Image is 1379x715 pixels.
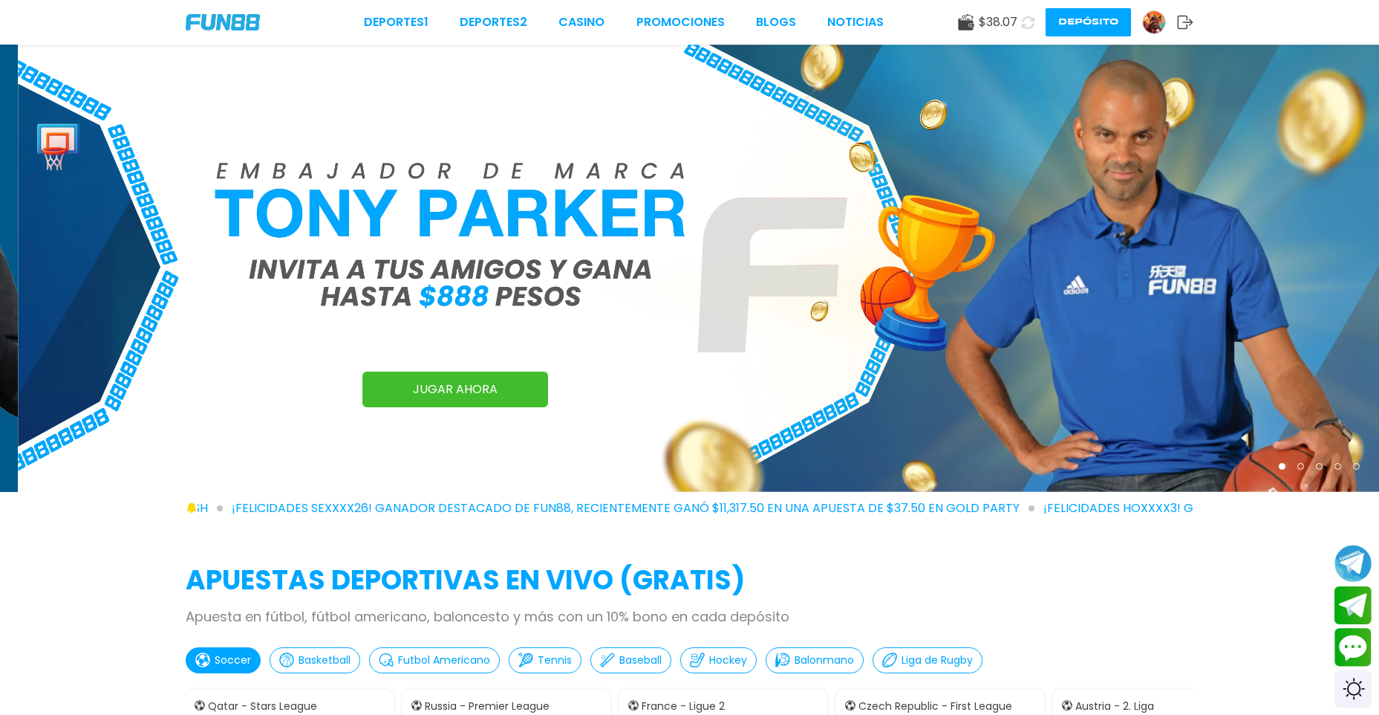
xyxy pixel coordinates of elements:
[642,699,725,714] p: France - Ligue 2
[1334,628,1372,667] button: Contact customer service
[858,699,1012,714] p: Czech Republic - First League
[460,13,527,31] a: Deportes2
[1075,699,1154,714] p: Austria - 2. Liga
[636,13,725,31] a: Promociones
[270,647,360,673] button: Basketball
[756,13,796,31] a: BLOGS
[709,653,747,668] p: Hockey
[558,13,604,31] a: CASINO
[1334,586,1372,625] button: Join telegram
[1334,544,1372,583] button: Join telegram channel
[509,647,581,673] button: Tennis
[364,13,428,31] a: Deportes1
[215,653,251,668] p: Soccer
[538,653,572,668] p: Tennis
[827,13,884,31] a: NOTICIAS
[1046,8,1131,36] button: Depósito
[299,653,351,668] p: Basketball
[1143,11,1165,33] img: Avatar
[680,647,757,673] button: Hockey
[186,14,260,30] img: Company Logo
[795,653,854,668] p: Balonmano
[766,647,864,673] button: Balonmano
[979,13,1017,31] span: $ 38.07
[1334,670,1372,708] div: Switch theme
[186,647,261,673] button: Soccer
[590,647,671,673] button: Baseball
[902,653,973,668] p: Liga de Rugby
[186,606,1193,627] p: Apuesta en fútbol, fútbol americano, baloncesto y más con un 10% bono en cada depósito
[425,699,550,714] p: Russia - Premier League
[186,560,1193,601] h2: APUESTAS DEPORTIVAS EN VIVO (gratis)
[873,647,982,673] button: Liga de Rugby
[619,653,662,668] p: Baseball
[232,499,1034,517] span: ¡FELICIDADES sexxxx26! GANADOR DESTACADO DE FUN88, RECIENTEMENTE GANÓ $11,317.50 EN UNA APUESTA D...
[1142,10,1177,34] a: Avatar
[398,653,490,668] p: Futbol Americano
[208,699,317,714] p: Qatar - Stars League
[362,372,548,407] a: JUGAR AHORA
[369,647,500,673] button: Futbol Americano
